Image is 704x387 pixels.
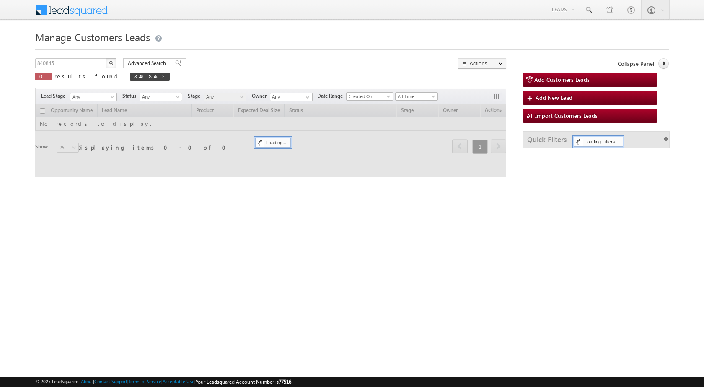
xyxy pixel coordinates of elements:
span: 77516 [279,379,291,385]
span: Manage Customers Leads [35,30,150,44]
span: results found [54,73,121,80]
span: Created On [347,93,390,100]
a: About [81,379,93,384]
img: Search [109,61,113,65]
span: Lead Stage [41,92,69,100]
span: Add Customers Leads [534,76,590,83]
a: Any [140,93,182,101]
a: Acceptable Use [163,379,194,384]
span: 840845 [134,73,157,80]
div: Loading Filters... [574,137,623,147]
span: All Time [396,93,435,100]
input: Type to Search [270,93,313,101]
span: Any [140,93,180,101]
span: Date Range [317,92,346,100]
span: Your Leadsquared Account Number is [196,379,291,385]
span: Import Customers Leads [535,112,598,119]
span: Status [122,92,140,100]
span: Advanced Search [128,60,168,67]
div: Loading... [255,138,291,148]
span: Owner [252,92,270,100]
span: Any [70,93,114,101]
span: © 2025 LeadSquared | | | | | [35,378,291,386]
a: Any [70,93,117,101]
span: Add New Lead [536,94,572,101]
a: Contact Support [94,379,127,384]
a: Created On [346,92,393,101]
span: Any [204,93,244,101]
a: Any [204,93,246,101]
span: Stage [188,92,204,100]
button: Actions [458,58,506,69]
a: All Time [395,92,438,101]
span: 0 [39,73,48,80]
a: Terms of Service [129,379,161,384]
a: Show All Items [301,93,312,101]
span: Collapse Panel [618,60,654,68]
